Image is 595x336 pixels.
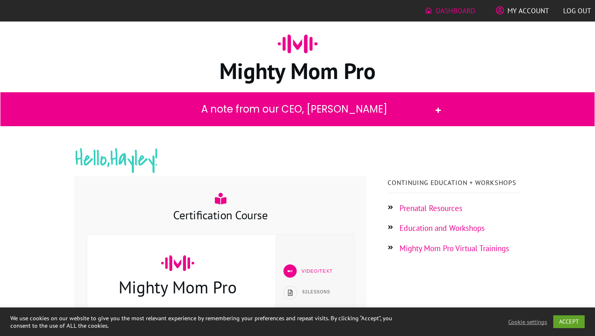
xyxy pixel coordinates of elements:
div: We use cookies on our website to give you the most relevant experience by remembering your prefer... [10,314,412,329]
span: My Account [507,4,549,18]
span: Dashboard [436,4,475,18]
h3: Certification Course [87,207,354,223]
a: My Account [496,4,549,18]
h2: Hello, ! [75,144,520,185]
a: Education and Workshops [400,223,485,233]
h2: A note from our CEO, [PERSON_NAME] [157,101,431,118]
a: Dashboard [424,4,475,18]
span: Video/Text [302,269,333,274]
a: Mighty Mom Pro Virtual Trainings [400,243,509,253]
a: ACCEPT [553,315,585,328]
h1: Mighty Mom Pro [75,56,520,85]
a: Log out [563,4,591,18]
img: mighty-mom-ico [161,255,194,271]
a: Prenatal Resources [400,203,462,213]
span: 62 [302,290,308,294]
span: Hayley [110,144,155,174]
img: ico-mighty-mom [278,24,318,64]
p: Continuing Education + Workshops [388,177,520,188]
p: Lessons [302,288,345,296]
a: Cookie settings [508,318,547,326]
a: Mighty Mom Pro [119,276,237,298]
